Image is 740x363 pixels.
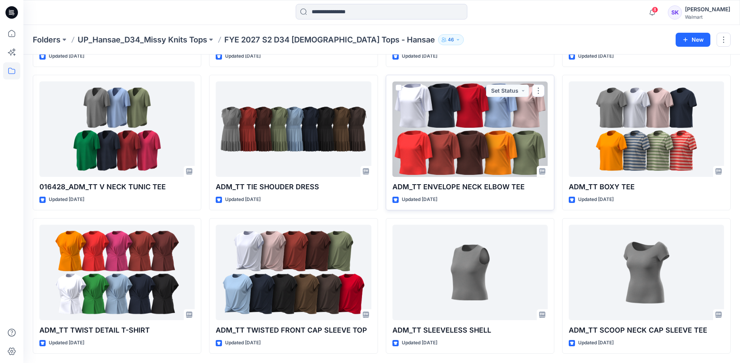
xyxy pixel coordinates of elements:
a: ADM_TT BOXY TEE [569,81,724,177]
p: Updated [DATE] [578,52,614,60]
p: Updated [DATE] [402,52,437,60]
p: ADM_TT BOXY TEE [569,181,724,192]
a: ADM_TT SCOOP NECK CAP SLEEVE TEE [569,225,724,320]
p: Updated [DATE] [225,339,261,347]
p: Updated [DATE] [225,52,261,60]
p: ADM_TT TIE SHOUDER DRESS [216,181,371,192]
button: New [676,33,710,47]
p: Updated [DATE] [49,196,84,204]
a: UP_Hansae_D34_Missy Knits Tops [78,34,207,45]
p: Updated [DATE] [402,339,437,347]
a: 016428_ADM_TT V NECK TUNIC TEE [39,81,195,177]
a: ADM_TT TIE SHOUDER DRESS [216,81,371,177]
p: FYE 2027 S2 D34 [DEMOGRAPHIC_DATA] Tops - Hansae [224,34,435,45]
p: Updated [DATE] [402,196,437,204]
a: ADM_TT TWIST DETAIL T-SHIRT [39,225,195,320]
a: ADM_TT ENVELOPE NECK ELBOW TEE [392,81,548,177]
button: 46 [438,34,464,45]
p: ADM_TT SLEEVELESS SHELL [392,325,548,336]
div: SK [668,5,682,19]
p: Updated [DATE] [225,196,261,204]
p: ADM_TT SCOOP NECK CAP SLEEVE TEE [569,325,724,336]
p: ADM_TT ENVELOPE NECK ELBOW TEE [392,181,548,192]
p: 46 [448,35,454,44]
div: [PERSON_NAME] [685,5,730,14]
p: ADM_TT TWISTED FRONT CAP SLEEVE TOP [216,325,371,336]
p: ADM_TT TWIST DETAIL T-SHIRT [39,325,195,336]
p: Updated [DATE] [49,52,84,60]
p: Updated [DATE] [578,339,614,347]
span: 8 [652,7,658,13]
a: ADM_TT TWISTED FRONT CAP SLEEVE TOP [216,225,371,320]
div: Walmart [685,14,730,20]
p: Updated [DATE] [49,339,84,347]
a: Folders [33,34,60,45]
a: ADM_TT SLEEVELESS SHELL [392,225,548,320]
p: Updated [DATE] [578,196,614,204]
p: 016428_ADM_TT V NECK TUNIC TEE [39,181,195,192]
